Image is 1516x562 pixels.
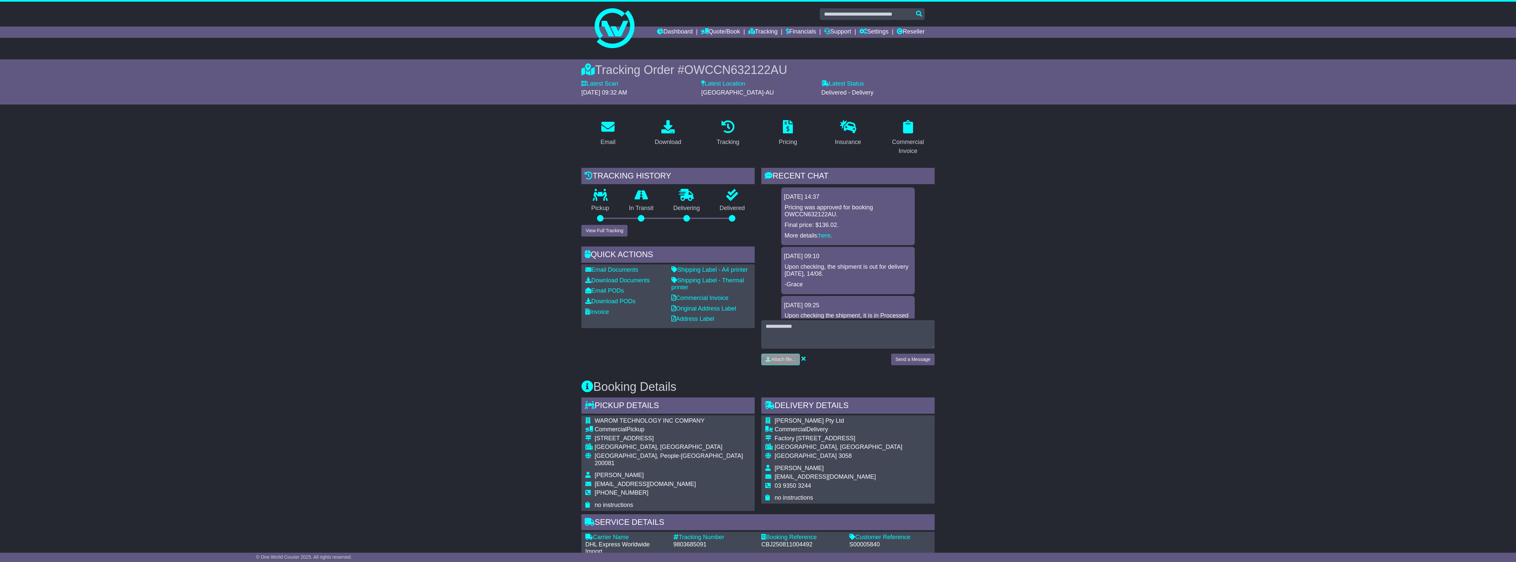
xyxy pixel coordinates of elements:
div: Tracking Order # [581,63,935,77]
div: Delivery Details [761,397,935,415]
div: Tracking Number [673,534,755,541]
p: Pickup [581,205,619,212]
span: Commercial [595,426,627,433]
div: CBJ250811004492 [761,541,843,548]
span: © One World Courier 2025. All rights reserved. [256,554,352,560]
div: Factory [STREET_ADDRESS] [775,435,902,442]
p: Upon checking, the shipment is out for delivery [DATE], 14/08. [785,263,911,278]
div: Delivery [775,426,902,433]
a: Reseller [897,27,925,38]
div: Booking Reference [761,534,843,541]
p: Pricing was approved for booking OWCCN632122AU. [785,204,911,218]
div: Pickup [595,426,751,433]
p: -Grace [785,281,911,288]
a: Original Address Label [671,305,736,312]
a: Email PODs [585,287,624,294]
div: RECENT CHAT [761,168,935,186]
div: [STREET_ADDRESS] [595,435,751,442]
p: More details: . [785,232,911,240]
a: Financials [786,27,816,38]
p: In Transit [619,205,664,212]
div: Insurance [835,138,861,147]
span: [EMAIL_ADDRESS][DOMAIN_NAME] [775,473,876,480]
a: Tracking [713,118,744,149]
a: Commercial Invoice [671,295,728,301]
span: [PERSON_NAME] [775,465,824,471]
div: Carrier Name [585,534,667,541]
div: Quick Actions [581,246,755,264]
span: WAROM TECHNOLOGY INC COMPANY [595,417,705,424]
a: Settings [859,27,888,38]
div: Download [655,138,681,147]
a: Shipping Label - A4 printer [671,266,748,273]
label: Latest Scan [581,80,618,88]
h3: Booking Details [581,380,935,393]
p: Upon checking the shipment, it is in Processed at [GEOGRAPHIC_DATA] AREA - [GEOGRAPHIC_DATA], [GE... [785,312,911,348]
a: Invoice [585,309,609,315]
span: [GEOGRAPHIC_DATA]-AU [701,89,774,96]
div: Tracking [717,138,739,147]
div: Commercial Invoice [885,138,930,156]
a: Commercial Invoice [881,118,935,158]
div: Pricing [779,138,797,147]
a: Email [596,118,620,149]
button: Send a Message [891,354,935,365]
span: [GEOGRAPHIC_DATA], People-[GEOGRAPHIC_DATA] [595,453,743,459]
a: Download PODs [585,298,635,305]
a: Address Label [671,316,714,322]
a: Dashboard [657,27,693,38]
span: [PHONE_NUMBER] [595,489,648,496]
span: Commercial [775,426,806,433]
span: OWCCN632122AU [684,63,787,77]
button: View Full Tracking [581,225,628,237]
a: Insurance [830,118,865,149]
span: 3058 [838,453,852,459]
a: Pricing [775,118,801,149]
p: Final price: $136.02. [785,222,911,229]
div: Pickup Details [581,397,755,415]
span: [EMAIL_ADDRESS][DOMAIN_NAME] [595,481,696,487]
div: Email [601,138,616,147]
span: 03 9350 3244 [775,482,811,489]
label: Latest Status [821,80,864,88]
div: Tracking history [581,168,755,186]
div: [DATE] 09:10 [784,253,912,260]
a: Email Documents [585,266,638,273]
a: Support [824,27,851,38]
span: Delivered - Delivery [821,89,874,96]
span: no instructions [595,502,633,508]
span: [PERSON_NAME] Pty Ltd [775,417,844,424]
span: [GEOGRAPHIC_DATA] [775,453,837,459]
a: Shipping Label - Thermal printer [671,277,744,291]
div: Customer Reference [849,534,931,541]
label: Latest Location [701,80,745,88]
div: [GEOGRAPHIC_DATA], [GEOGRAPHIC_DATA] [595,444,751,451]
span: [DATE] 09:32 AM [581,89,627,96]
a: Quote/Book [701,27,740,38]
div: [GEOGRAPHIC_DATA], [GEOGRAPHIC_DATA] [775,444,902,451]
div: 9803685091 [673,541,755,548]
div: S00005840 [849,541,931,548]
a: here [819,232,831,239]
p: Delivering [663,205,710,212]
div: [DATE] 14:37 [784,193,912,201]
a: Download [650,118,686,149]
p: Delivered [710,205,755,212]
a: Download Documents [585,277,650,284]
div: DHL Express Worldwide Import [585,541,667,555]
div: Service Details [581,514,935,532]
span: [PERSON_NAME] [595,472,644,478]
div: [DATE] 09:25 [784,302,912,309]
span: 200081 [595,460,615,466]
a: Tracking [748,27,778,38]
span: no instructions [775,494,813,501]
